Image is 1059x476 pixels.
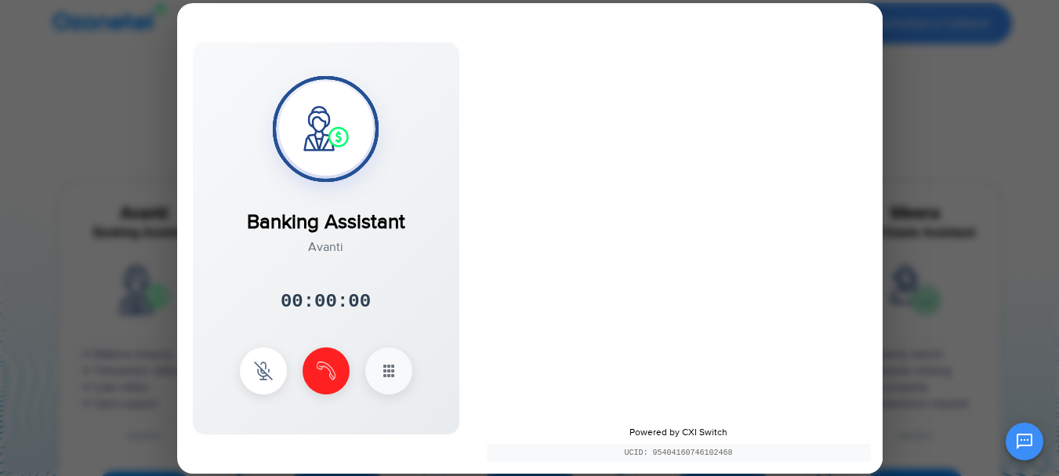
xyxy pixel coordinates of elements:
[254,362,273,380] img: mute Icon
[475,414,883,474] div: Powered by CXI Switch
[487,444,871,462] div: UCID: 95404160746102468
[317,362,335,380] img: end Icon
[281,288,371,316] div: 00:00:00
[247,238,405,256] div: Avanti
[1006,423,1043,460] button: Open chat
[247,191,405,238] div: Banking Assistant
